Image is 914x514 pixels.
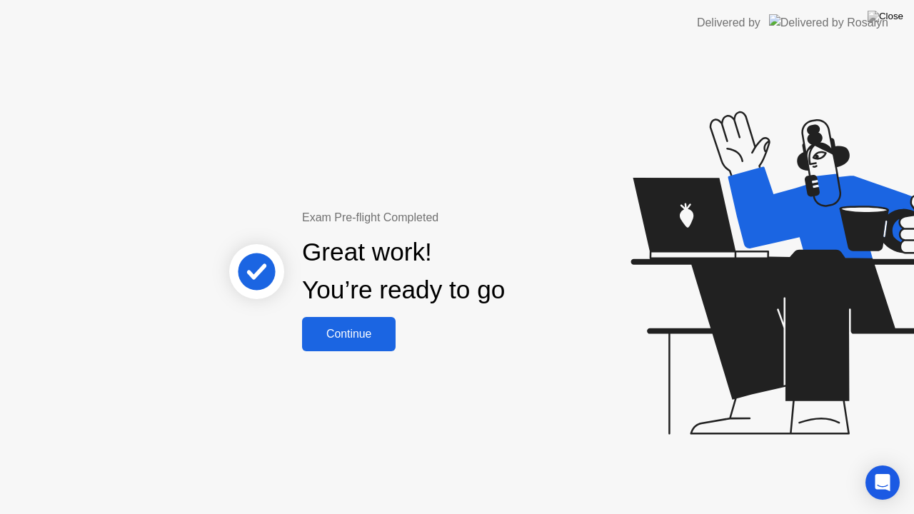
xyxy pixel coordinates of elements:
div: Continue [306,328,391,341]
img: Close [868,11,903,22]
img: Delivered by Rosalyn [769,14,888,31]
div: Great work! You’re ready to go [302,233,505,309]
div: Open Intercom Messenger [865,465,900,500]
button: Continue [302,317,396,351]
div: Exam Pre-flight Completed [302,209,597,226]
div: Delivered by [697,14,760,31]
